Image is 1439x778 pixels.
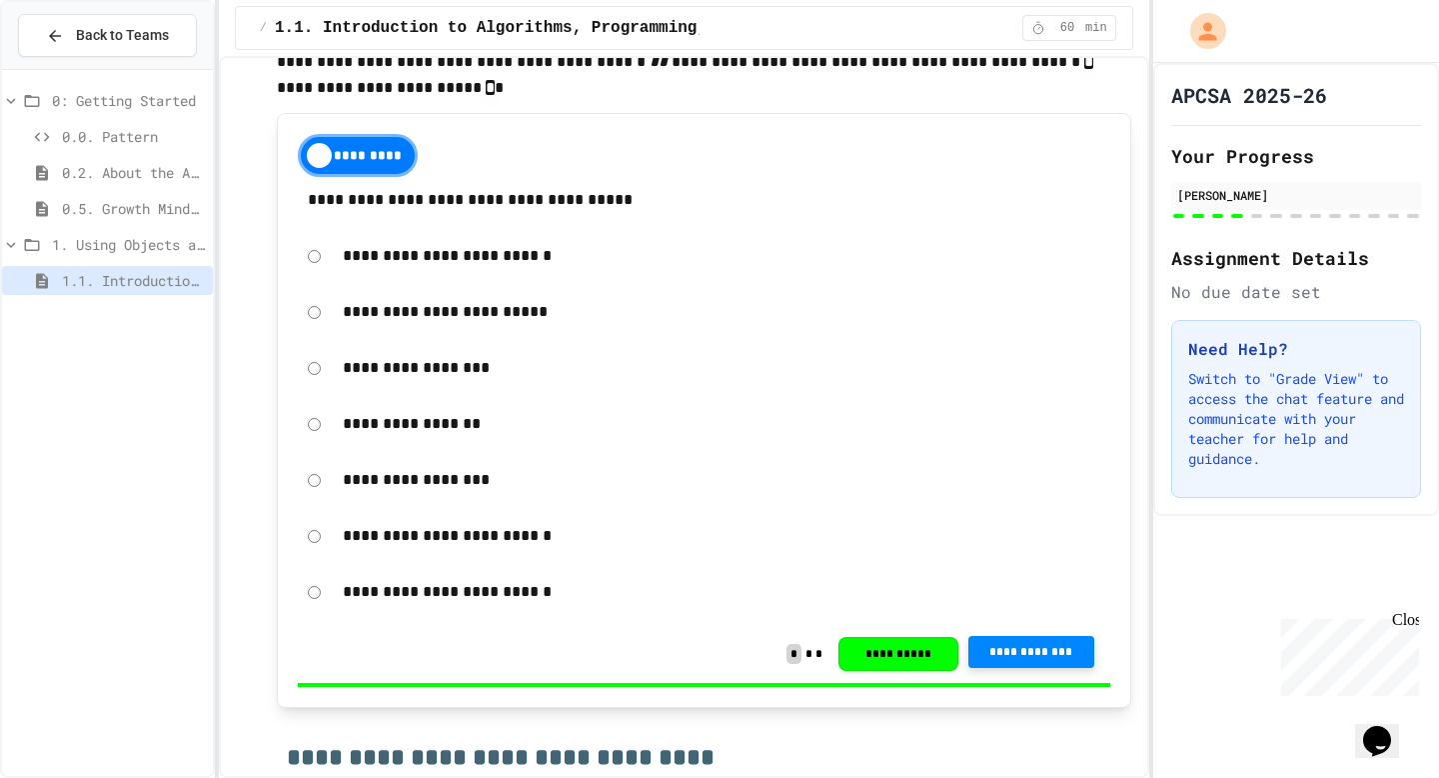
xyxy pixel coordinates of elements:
div: My Account [1169,8,1231,54]
span: / [260,20,267,36]
span: 0.0. Pattern [62,126,205,147]
div: Chat with us now!Close [8,8,138,127]
span: 0.5. Growth Mindset [62,198,205,219]
h2: Your Progress [1171,142,1421,170]
span: min [1085,20,1107,36]
div: [PERSON_NAME] [1177,186,1415,204]
span: 0.2. About the AP CSA Exam [62,162,205,183]
span: 1.1. Introduction to Algorithms, Programming, and Compilers [62,270,205,291]
span: 1.1. Introduction to Algorithms, Programming, and Compilers [275,16,841,40]
h1: APCSA 2025-26 [1171,81,1327,109]
p: Switch to "Grade View" to access the chat feature and communicate with your teacher for help and ... [1188,369,1404,469]
span: 0: Getting Started [52,90,205,111]
span: Back to Teams [76,25,169,46]
span: 60 [1051,20,1083,36]
iframe: chat widget [1355,698,1419,758]
span: 1. Using Objects and Methods [52,234,205,255]
iframe: chat widget [1273,611,1419,696]
h2: Assignment Details [1171,244,1421,272]
div: No due date set [1171,280,1421,304]
h3: Need Help? [1188,337,1404,361]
